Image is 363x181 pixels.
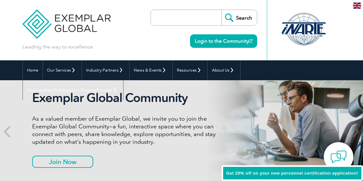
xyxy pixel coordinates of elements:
img: en [353,3,361,9]
input: Search [222,10,257,25]
a: Resources [173,60,207,80]
span: Get 20% off on your new personnel certification application! [226,171,358,176]
a: Join Now [32,156,93,168]
a: Our Services [43,60,82,80]
a: News & Events [130,60,172,80]
a: Home [23,60,42,80]
a: Find Certified Professional / Training Provider [23,80,123,100]
p: Leading the way to excellence [23,43,93,50]
img: open_square.png [249,39,252,43]
img: contact-chat.png [331,149,347,165]
a: About Us [208,60,240,80]
a: Industry Partners [82,60,129,80]
a: Login to the Community [190,34,257,48]
p: As a valued member of Exemplar Global, we invite you to join the Exemplar Global Community—a fun,... [32,115,230,146]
